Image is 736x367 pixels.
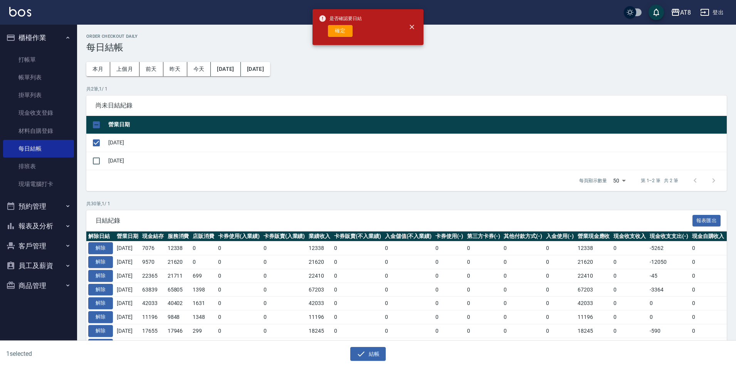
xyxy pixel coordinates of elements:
[692,215,721,227] button: 報表匯出
[307,269,332,283] td: 22410
[502,297,544,310] td: 0
[383,269,434,283] td: 0
[544,231,576,241] th: 入金使用(-)
[307,338,332,352] td: 30030
[690,338,726,352] td: 0
[86,62,110,76] button: 本月
[262,310,307,324] td: 0
[502,283,544,297] td: 0
[166,231,191,241] th: 服務消費
[649,5,664,20] button: save
[648,338,690,352] td: -2275
[216,269,262,283] td: 0
[648,324,690,338] td: -590
[140,255,166,269] td: 9570
[3,196,74,216] button: 預約管理
[544,255,576,269] td: 0
[166,241,191,255] td: 12338
[434,231,465,241] th: 卡券使用(-)
[690,255,726,269] td: 0
[9,7,31,17] img: Logo
[502,231,544,241] th: 其他付款方式(-)
[332,241,383,255] td: 0
[465,310,502,324] td: 0
[544,324,576,338] td: 0
[690,324,726,338] td: 0
[166,338,191,352] td: 27592
[434,310,465,324] td: 0
[434,241,465,255] td: 0
[216,310,262,324] td: 0
[3,158,74,175] a: 排班表
[3,122,74,140] a: 材料自購登錄
[434,338,465,352] td: 0
[576,255,612,269] td: 21620
[88,270,113,282] button: 解除
[502,269,544,283] td: 0
[307,310,332,324] td: 11196
[106,116,727,134] th: 營業日期
[216,231,262,241] th: 卡券使用(入業績)
[191,255,216,269] td: 0
[191,338,216,352] td: 2438
[86,200,727,207] p: 共 30 筆, 1 / 1
[88,325,113,337] button: 解除
[579,177,607,184] p: 每頁顯示數量
[191,283,216,297] td: 1398
[191,297,216,310] td: 1631
[502,241,544,255] td: 0
[465,255,502,269] td: 0
[307,283,332,297] td: 67203
[544,283,576,297] td: 0
[610,170,628,191] div: 50
[216,324,262,338] td: 0
[262,255,307,269] td: 0
[403,18,420,35] button: close
[648,297,690,310] td: 0
[307,297,332,310] td: 42033
[166,324,191,338] td: 17946
[191,241,216,255] td: 0
[690,231,726,241] th: 現金自購收入
[191,324,216,338] td: 299
[262,269,307,283] td: 0
[216,283,262,297] td: 0
[262,297,307,310] td: 0
[544,310,576,324] td: 0
[502,324,544,338] td: 0
[692,216,721,224] a: 報表匯出
[648,255,690,269] td: -12050
[612,297,648,310] td: 0
[350,347,386,361] button: 結帳
[3,28,74,48] button: 櫃檯作業
[86,42,727,53] h3: 每日結帳
[697,5,727,20] button: 登出
[86,85,727,92] p: 共 2 筆, 1 / 1
[690,283,726,297] td: 0
[96,217,692,225] span: 日結紀錄
[465,231,502,241] th: 第三方卡券(-)
[191,310,216,324] td: 1348
[262,324,307,338] td: 0
[576,338,612,352] td: 30030
[465,283,502,297] td: 0
[6,349,183,359] h6: 1 selected
[612,338,648,352] td: 0
[140,297,166,310] td: 42033
[690,297,726,310] td: 0
[262,283,307,297] td: 0
[612,255,648,269] td: 0
[96,102,718,109] span: 尚未日結紀錄
[612,324,648,338] td: 0
[383,231,434,241] th: 入金儲值(不入業績)
[3,276,74,296] button: 商品管理
[612,231,648,241] th: 現金收支收入
[106,152,727,170] td: [DATE]
[544,241,576,255] td: 0
[106,134,727,152] td: [DATE]
[612,269,648,283] td: 0
[434,283,465,297] td: 0
[332,310,383,324] td: 0
[690,310,726,324] td: 0
[3,69,74,86] a: 帳單列表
